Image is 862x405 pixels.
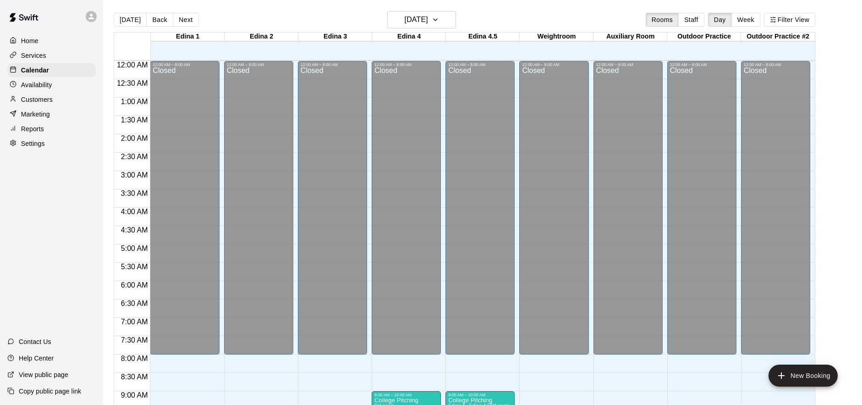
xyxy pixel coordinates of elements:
[225,33,298,41] div: Edina 2
[519,61,588,355] div: 12:00 AM – 8:00 AM: Closed
[115,79,150,87] span: 12:30 AM
[744,67,807,358] div: Closed
[19,337,51,346] p: Contact Us
[405,13,428,26] h6: [DATE]
[19,370,68,379] p: View public page
[298,61,367,355] div: 12:00 AM – 8:00 AM: Closed
[119,189,150,197] span: 3:30 AM
[744,62,807,67] div: 12:00 AM – 8:00 AM
[119,153,150,161] span: 2:30 AM
[596,67,660,358] div: Closed
[119,98,150,105] span: 1:00 AM
[7,137,96,150] a: Settings
[301,62,364,67] div: 12:00 AM – 8:00 AM
[119,373,150,381] span: 8:30 AM
[731,13,760,27] button: Week
[119,226,150,234] span: 4:30 AM
[119,281,150,289] span: 6:00 AM
[448,67,512,358] div: Closed
[119,263,150,271] span: 5:30 AM
[7,93,96,106] a: Customers
[119,336,150,344] span: 7:30 AM
[678,13,704,27] button: Staff
[119,244,150,252] span: 5:00 AM
[19,387,81,396] p: Copy public page link
[670,67,734,358] div: Closed
[119,208,150,216] span: 4:00 AM
[21,110,50,119] p: Marketing
[372,61,441,355] div: 12:00 AM – 8:00 AM: Closed
[19,354,54,363] p: Help Center
[387,11,456,28] button: [DATE]
[448,393,512,397] div: 9:00 AM – 10:00 AM
[769,365,838,387] button: add
[146,13,173,27] button: Back
[173,13,198,27] button: Next
[119,116,150,124] span: 1:30 AM
[764,13,815,27] button: Filter View
[227,67,291,358] div: Closed
[741,61,810,355] div: 12:00 AM – 8:00 AM: Closed
[150,61,219,355] div: 12:00 AM – 8:00 AM: Closed
[21,36,38,45] p: Home
[593,61,663,355] div: 12:00 AM – 8:00 AM: Closed
[596,62,660,67] div: 12:00 AM – 8:00 AM
[119,355,150,362] span: 8:00 AM
[667,33,741,41] div: Outdoor Practice
[21,80,52,89] p: Availability
[119,318,150,326] span: 7:00 AM
[522,67,586,358] div: Closed
[153,67,216,358] div: Closed
[593,33,667,41] div: Auxiliary Room
[21,95,53,104] p: Customers
[151,33,225,41] div: Edina 1
[7,107,96,121] a: Marketing
[119,391,150,399] span: 9:00 AM
[7,122,96,136] a: Reports
[520,33,593,41] div: Weightroom
[448,62,512,67] div: 12:00 AM – 8:00 AM
[115,61,150,69] span: 12:00 AM
[446,33,520,41] div: Edina 4.5
[114,13,147,27] button: [DATE]
[7,78,96,92] a: Availability
[21,124,44,133] p: Reports
[298,33,372,41] div: Edina 3
[646,13,679,27] button: Rooms
[119,134,150,142] span: 2:00 AM
[374,393,438,397] div: 9:00 AM – 10:00 AM
[21,66,49,75] p: Calendar
[522,62,586,67] div: 12:00 AM – 8:00 AM
[374,67,438,358] div: Closed
[224,61,293,355] div: 12:00 AM – 8:00 AM: Closed
[21,139,45,148] p: Settings
[445,61,515,355] div: 12:00 AM – 8:00 AM: Closed
[374,62,438,67] div: 12:00 AM – 8:00 AM
[119,171,150,179] span: 3:00 AM
[119,300,150,307] span: 6:30 AM
[227,62,291,67] div: 12:00 AM – 8:00 AM
[301,67,364,358] div: Closed
[153,62,216,67] div: 12:00 AM – 8:00 AM
[670,62,734,67] div: 12:00 AM – 8:00 AM
[7,34,96,48] a: Home
[7,49,96,62] a: Services
[708,13,732,27] button: Day
[741,33,815,41] div: Outdoor Practice #2
[21,51,46,60] p: Services
[372,33,446,41] div: Edina 4
[7,63,96,77] a: Calendar
[667,61,736,355] div: 12:00 AM – 8:00 AM: Closed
